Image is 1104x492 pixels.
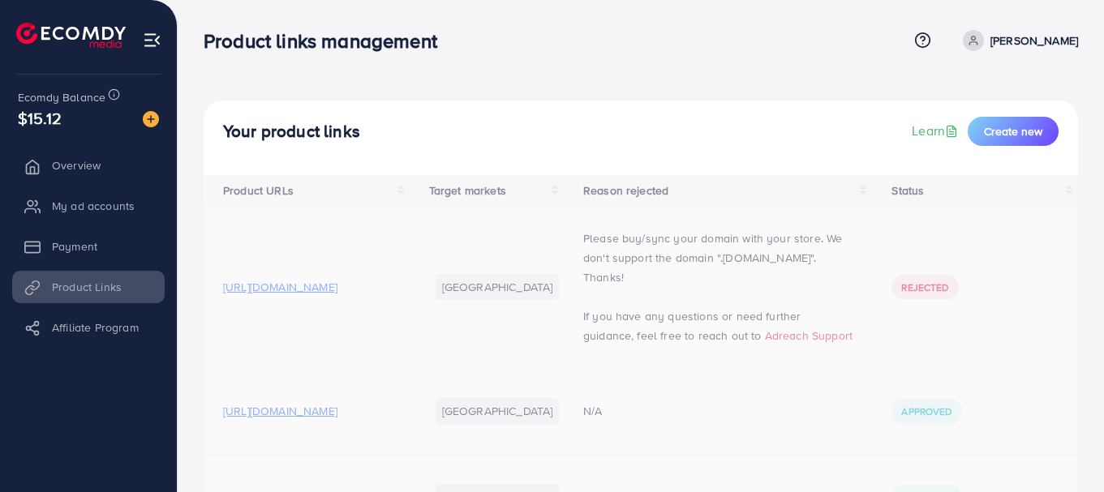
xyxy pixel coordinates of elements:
[912,122,961,140] a: Learn
[984,123,1042,139] span: Create new
[223,122,360,142] h4: Your product links
[204,29,450,53] h3: Product links management
[143,111,159,127] img: image
[16,23,126,48] img: logo
[143,31,161,49] img: menu
[18,106,62,130] span: $15.12
[18,89,105,105] span: Ecomdy Balance
[956,30,1078,51] a: [PERSON_NAME]
[968,117,1059,146] button: Create new
[990,31,1078,50] p: [PERSON_NAME]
